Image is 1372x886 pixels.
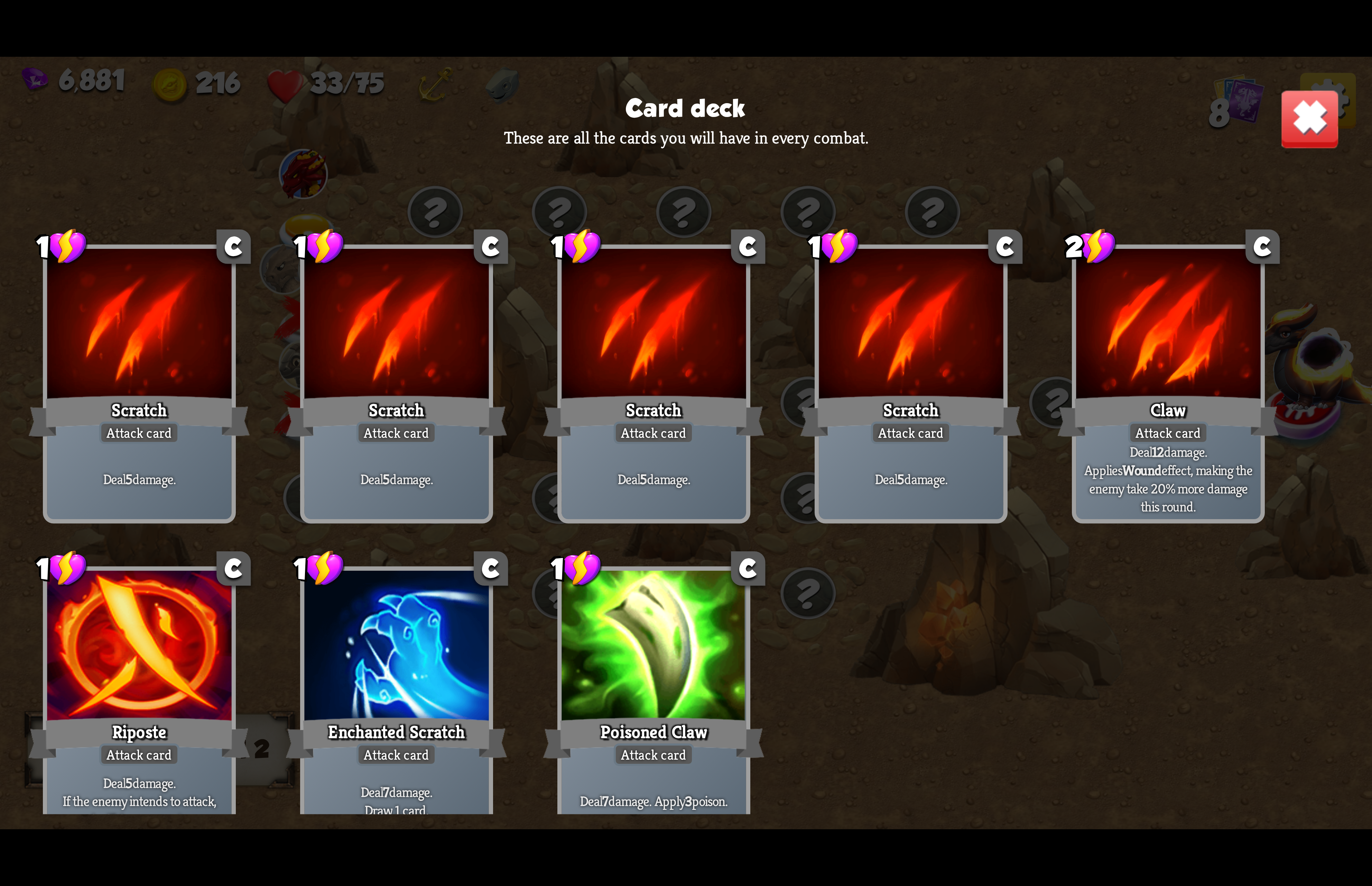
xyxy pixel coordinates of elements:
div: Attack card [99,744,180,766]
p: Deal damage. [52,470,227,488]
p: Deal damage. Apply poison. [566,792,742,810]
div: 1 [551,549,602,588]
p: These are all the cards you will have in every combat. [504,127,868,149]
div: C [1245,230,1280,264]
div: 1 [294,227,345,266]
b: 5 [126,774,132,792]
div: Claw [1058,392,1279,441]
div: 1 [36,549,88,588]
p: Deal damage. [566,470,742,488]
div: C [731,552,765,586]
p: Deal damage. If the enemy intends to attack, deal damage again. [52,774,227,828]
div: C [474,230,508,264]
p: Deal damage. [309,470,484,488]
b: 12 [1152,443,1164,461]
div: 1 [294,549,345,588]
div: Scratch [29,392,250,441]
div: Attack card [356,422,437,444]
b: Wound [1122,461,1161,479]
b: 7 [383,783,389,801]
b: 5 [640,470,647,488]
div: Attack card [871,422,952,444]
p: Deal damage. Draw 1 card. [309,783,484,819]
b: 5 [383,470,390,488]
b: 5 [897,470,904,488]
div: 2 [1065,227,1117,266]
div: C [216,552,251,586]
div: C [474,552,508,586]
div: Poisoned Claw [543,714,764,763]
img: Close_Button.png [1280,89,1340,149]
div: C [731,230,765,264]
div: Attack card [614,744,694,766]
div: Scratch [543,392,764,441]
div: Attack card [99,422,180,444]
p: Deal damage. Applies effect, making the enemy take 20% more damage this round. [1081,443,1256,516]
div: 1 [551,227,602,266]
div: Riposte [29,714,250,763]
div: Attack card [1128,422,1209,444]
b: 5 [110,810,117,829]
div: C [216,230,251,264]
p: Deal damage. [824,470,999,488]
div: 1 [36,227,88,266]
div: Scratch [800,392,1022,441]
div: Attack card [356,744,437,766]
h3: Card deck [626,94,746,123]
b: 7 [602,792,608,810]
b: 5 [126,470,132,488]
div: Enchanted Scratch [286,714,507,763]
div: C [988,230,1022,264]
div: 1 [808,227,860,266]
b: 3 [685,792,692,810]
div: Attack card [614,422,694,444]
div: Scratch [286,392,507,441]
